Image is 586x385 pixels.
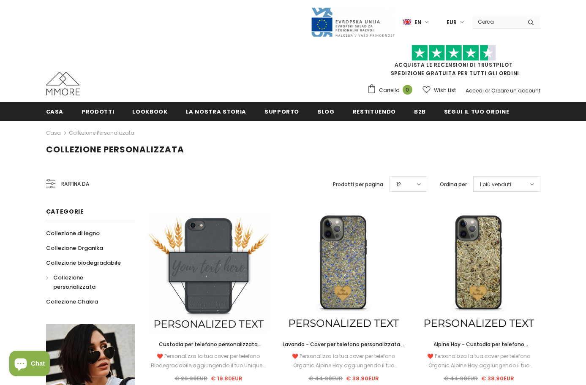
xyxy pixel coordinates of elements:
a: La nostra storia [186,102,246,121]
span: Collezione personalizzata [53,274,95,291]
span: Collezione Organika [46,244,103,252]
a: Lavanda - Cover per telefono personalizzata - Regalo personalizzato [282,340,405,349]
span: en [414,18,421,27]
a: Carrello 0 [367,84,417,97]
label: Ordina per [440,180,467,189]
a: Blog [317,102,335,121]
span: Casa [46,108,64,116]
a: Casa [46,128,61,138]
a: Collezione biodegradabile [46,255,121,270]
span: 12 [396,180,401,189]
a: Creare un account [491,87,540,94]
a: Javni Razpis [311,18,395,25]
img: Javni Razpis [311,7,395,38]
div: ❤️ Personalizza la tua cover per telefono Organic Alpine Hay aggiungendo il tuo Unique... [282,352,405,370]
img: Fidati di Pilot Stars [412,45,496,61]
span: Custodia per telefono personalizzata biodegradabile - nera [159,341,262,357]
span: € 38.90EUR [481,374,514,382]
span: Blog [317,108,335,116]
div: ❤️ Personalizza la tua cover per telefono Organic Alpine Hay aggiungendo il tuo Unique... [417,352,540,370]
a: Collezione personalizzata [46,270,125,294]
a: Collezione di legno [46,226,100,241]
span: SPEDIZIONE GRATUITA PER TUTTI GLI ORDINI [367,49,540,77]
input: Search Site [473,16,521,28]
span: 0 [403,85,412,95]
a: Segui il tuo ordine [444,102,509,121]
span: Prodotti [82,108,114,116]
a: Alpine Hay - Custodia per telefono personalizzata - Regalo personalizzato [417,340,540,349]
span: supporto [264,108,299,116]
span: € 19.80EUR [211,374,243,382]
a: Casa [46,102,64,121]
a: Wish List [422,83,456,98]
span: Collezione di legno [46,229,100,237]
span: Lookbook [132,108,167,116]
span: Collezione personalizzata [46,144,184,155]
span: Categorie [46,207,84,216]
a: Collezione personalizzata [69,129,134,136]
a: Lookbook [132,102,167,121]
a: Accedi [466,87,484,94]
span: EUR [447,18,457,27]
span: Segui il tuo ordine [444,108,509,116]
span: Collezione biodegradabile [46,259,121,267]
a: Collezione Organika [46,241,103,255]
span: or [485,87,490,94]
span: Lavanda - Cover per telefono personalizzata - Regalo personalizzato [283,341,404,357]
span: € 44.90EUR [444,374,478,382]
span: Carrello [379,86,399,95]
a: Restituendo [353,102,396,121]
span: € 44.90EUR [308,374,343,382]
a: supporto [264,102,299,121]
a: Collezione Chakra [46,294,98,309]
a: Acquista le recensioni di TrustPilot [395,61,513,68]
img: Casi MMORE [46,72,80,95]
span: La nostra storia [186,108,246,116]
span: I più venduti [480,180,511,189]
span: Raffina da [61,179,89,189]
span: Wish List [434,86,456,95]
img: i-lang-1.png [403,19,411,26]
a: B2B [414,102,426,121]
span: Alpine Hay - Custodia per telefono personalizzata - Regalo personalizzato [427,341,530,357]
span: B2B [414,108,426,116]
a: Custodia per telefono personalizzata biodegradabile - nera [147,340,270,349]
span: € 26.90EUR [174,374,207,382]
a: Prodotti [82,102,114,121]
span: Restituendo [353,108,396,116]
div: ❤️ Personalizza la tua cover per telefono Biodegradabile aggiungendo il tuo Unique... [147,352,270,370]
span: € 38.90EUR [346,374,379,382]
inbox-online-store-chat: Shopify online store chat [7,351,52,378]
label: Prodotti per pagina [333,180,383,189]
span: Collezione Chakra [46,298,98,306]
